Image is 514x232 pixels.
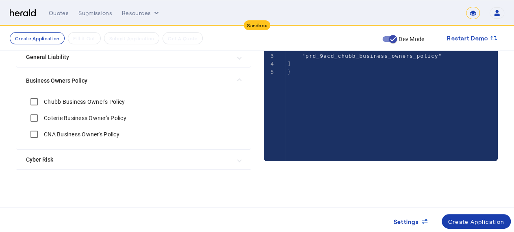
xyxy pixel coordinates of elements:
button: Fill it Out [68,32,100,44]
div: 3 [264,52,275,60]
herald-code-block: /applications [264,15,498,145]
button: Create Application [10,32,65,44]
mat-expansion-panel-header: General Liability [16,47,251,67]
mat-panel-title: Business Owners Policy [26,77,231,85]
div: Create Application [448,217,505,226]
button: Create Application [442,214,511,229]
div: Quotes [49,9,69,17]
div: Sandbox [244,20,270,30]
div: 5 [264,68,275,76]
img: Herald Logo [10,9,36,17]
span: ] [288,61,291,67]
mat-panel-title: General Liability [26,53,231,61]
mat-expansion-panel-header: Cyber Risk [16,150,251,169]
div: Submissions [78,9,112,17]
label: Dev Mode [397,35,424,43]
div: 4 [264,60,275,68]
button: Submit Application [104,32,159,44]
span: } [288,69,291,75]
label: Chubb Business Owner's Policy [42,98,125,106]
button: Settings [387,214,435,229]
label: Coterie Business Owner's Policy [42,114,126,122]
span: Settings [394,217,419,226]
button: Get A Quote [163,32,203,44]
button: Restart Demo [440,31,504,46]
label: CNA Business Owner's Policy [42,130,119,138]
mat-expansion-panel-header: Business Owners Policy [16,68,251,94]
mat-panel-title: Cyber Risk [26,155,231,164]
button: Resources dropdown menu [122,9,160,17]
div: Business Owners Policy [16,94,251,149]
span: "prd_9acd_chubb_business_owners_policy" [302,53,442,59]
span: Restart Demo [447,33,488,43]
